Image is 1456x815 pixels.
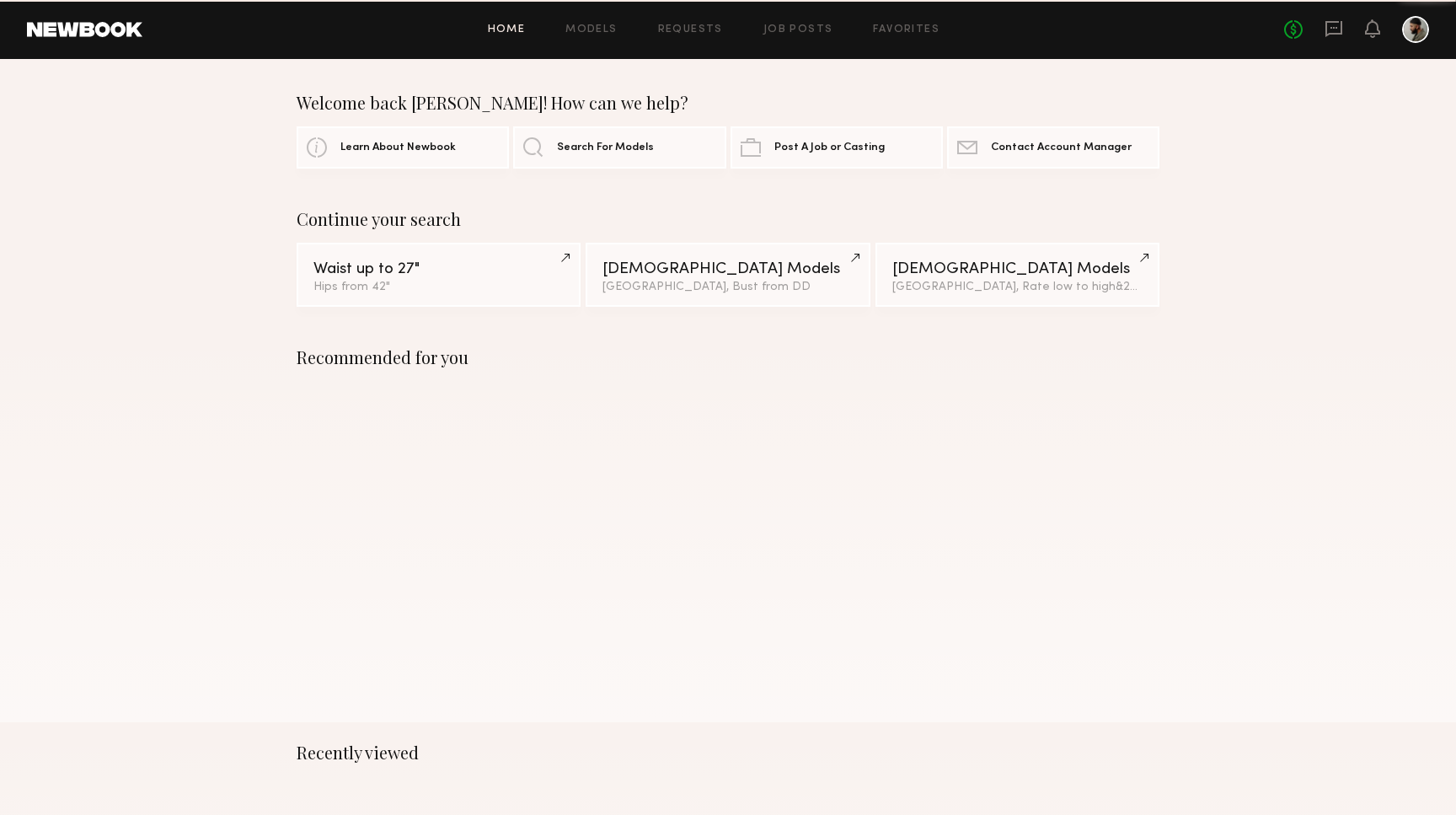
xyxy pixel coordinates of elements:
a: Job Posts [763,24,833,35]
div: [GEOGRAPHIC_DATA], Rate low to high [892,281,1143,293]
div: Recommended for you [297,347,1159,367]
a: Learn About Newbook [297,126,509,169]
div: Hips from 42" [313,281,564,293]
span: & 2 other filter s [1116,281,1196,292]
div: Welcome back [PERSON_NAME]! How can we help? [297,93,1159,113]
a: Favorites [873,24,939,35]
div: Waist up to 27" [313,261,564,277]
a: Post A Job or Casting [731,126,943,169]
a: Requests [658,24,723,35]
div: [DEMOGRAPHIC_DATA] Models [602,261,853,277]
div: [DEMOGRAPHIC_DATA] Models [892,261,1143,277]
span: Contact Account Manager [991,142,1132,153]
a: Contact Account Manager [947,126,1159,169]
span: Search For Models [557,142,654,153]
a: Search For Models [513,126,725,169]
div: [GEOGRAPHIC_DATA], Bust from DD [602,281,853,293]
a: Home [488,24,526,35]
a: [DEMOGRAPHIC_DATA] Models[GEOGRAPHIC_DATA], Bust from DD [586,243,870,307]
div: Continue your search [297,209,1159,229]
a: Models [565,24,617,35]
a: Waist up to 27"Hips from 42" [297,243,581,307]
span: Learn About Newbook [340,142,456,153]
a: [DEMOGRAPHIC_DATA] Models[GEOGRAPHIC_DATA], Rate low to high&2other filters [875,243,1159,307]
div: Recently viewed [297,743,1159,763]
span: Post A Job or Casting [774,142,885,153]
